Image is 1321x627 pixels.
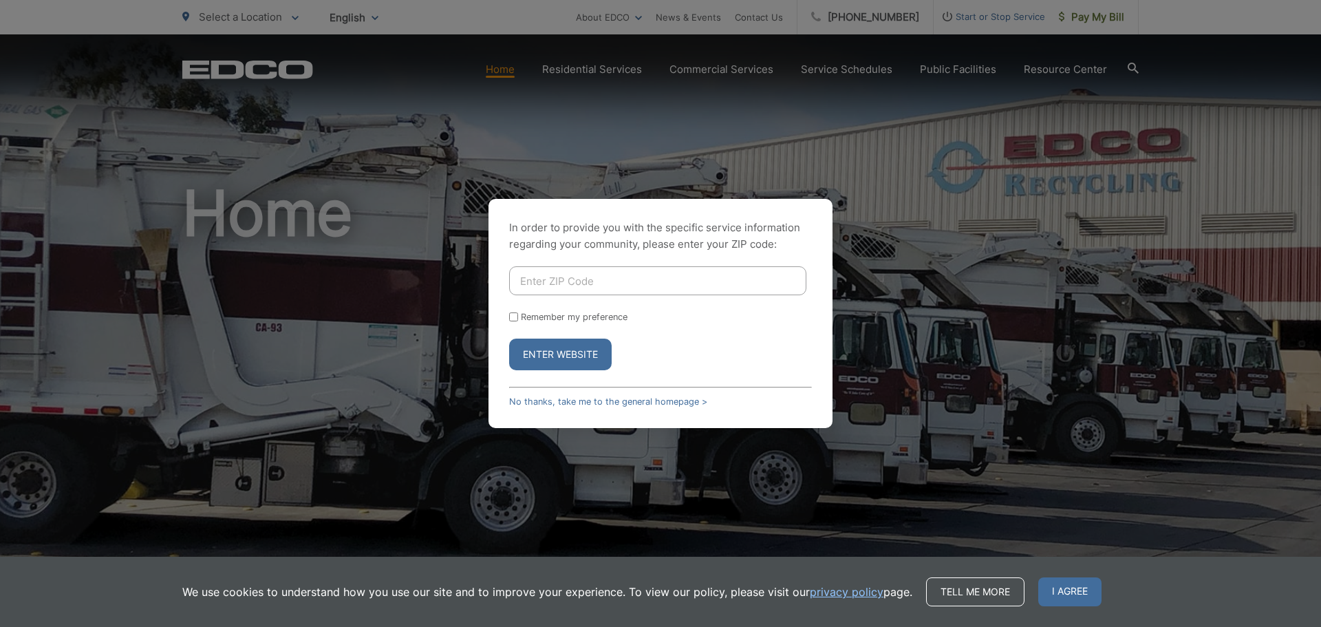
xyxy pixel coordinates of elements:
[509,339,612,370] button: Enter Website
[182,584,912,600] p: We use cookies to understand how you use our site and to improve your experience. To view our pol...
[509,396,707,407] a: No thanks, take me to the general homepage >
[810,584,883,600] a: privacy policy
[1038,577,1102,606] span: I agree
[926,577,1024,606] a: Tell me more
[521,312,627,322] label: Remember my preference
[509,266,806,295] input: Enter ZIP Code
[509,220,812,253] p: In order to provide you with the specific service information regarding your community, please en...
